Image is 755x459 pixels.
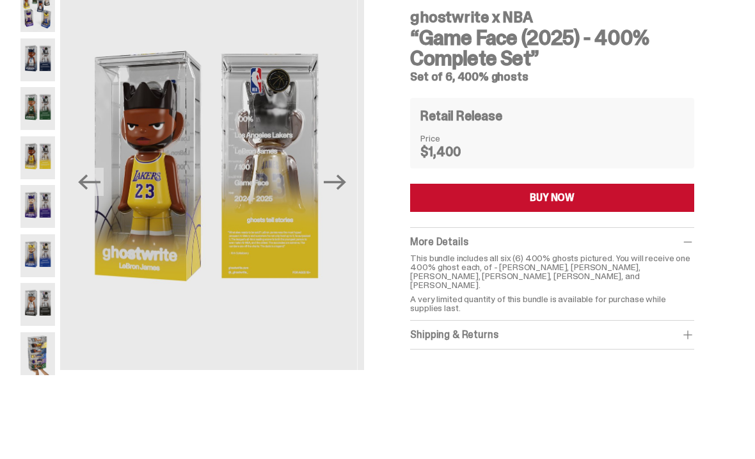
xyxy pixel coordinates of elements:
div: Shipping & Returns [410,328,694,341]
button: BUY NOW [410,184,694,212]
p: A very limited quantity of this bundle is available for purchase while supplies last. [410,294,694,312]
img: NBA-400-HG-Giannis.png [20,87,55,130]
img: NBA-400-HG-Wemby.png [20,283,55,326]
p: This bundle includes all six (6) 400% ghosts pictured. You will receive one 400% ghost each, of -... [410,254,694,289]
img: NBA-400-HG%20Bron.png [20,136,55,179]
img: NBA-400-HG-Steph.png [20,234,55,277]
h4: Retail Release [420,109,502,122]
h3: “Game Face (2025) - 400% Complete Set” [410,28,694,68]
button: Next [321,168,349,196]
h4: ghostwrite x NBA [410,10,694,25]
img: NBA-400-HG-Luka.png [20,185,55,228]
dt: Price [420,134,484,143]
h5: Set of 6, 400% ghosts [410,71,694,83]
div: BUY NOW [530,193,575,203]
img: NBA-400-HG-Scale.png [20,332,55,375]
button: Previous [75,168,104,196]
dd: $1,400 [420,145,484,158]
img: NBA-400-HG-Ant.png [20,38,55,81]
span: More Details [410,235,468,248]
